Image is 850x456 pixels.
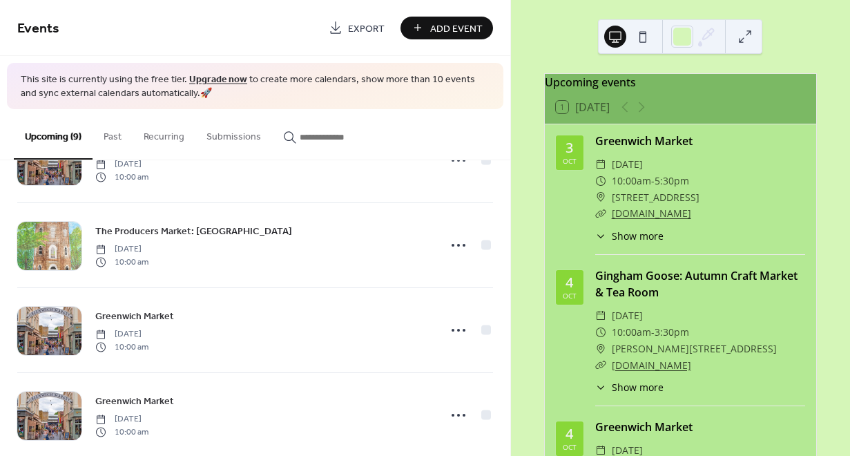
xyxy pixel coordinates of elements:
[93,109,133,158] button: Past
[195,109,272,158] button: Submissions
[612,189,699,206] span: [STREET_ADDRESS]
[612,341,777,357] span: [PERSON_NAME][STREET_ADDRESS]
[14,109,93,160] button: Upcoming (9)
[95,308,174,324] a: Greenwich Market
[566,427,573,441] div: 4
[566,276,573,289] div: 4
[95,243,148,256] span: [DATE]
[595,205,606,222] div: ​
[95,413,148,426] span: [DATE]
[595,156,606,173] div: ​
[95,328,148,341] span: [DATE]
[651,324,655,341] span: -
[595,357,606,374] div: ​
[612,380,664,395] span: Show more
[595,380,664,395] button: ​Show more
[595,324,606,341] div: ​
[595,189,606,206] div: ​
[655,324,689,341] span: 3:30pm
[595,341,606,357] div: ​
[595,133,693,149] a: Greenwich Market
[612,207,691,220] a: [DOMAIN_NAME]
[95,256,148,268] span: 10:00 am
[95,426,148,438] span: 10:00 am
[133,109,195,158] button: Recurring
[612,229,664,243] span: Show more
[595,268,798,300] a: Gingham Goose: Autumn Craft Market & Tea Room
[612,156,643,173] span: [DATE]
[95,223,292,239] a: The Producers Market: [GEOGRAPHIC_DATA]
[612,359,691,372] a: [DOMAIN_NAME]
[400,17,493,39] button: Add Event
[651,173,655,189] span: -
[95,310,174,324] span: Greenwich Market
[563,158,577,164] div: Oct
[95,158,148,171] span: [DATE]
[595,380,606,395] div: ​
[612,324,651,341] span: 10:00am
[95,341,148,353] span: 10:00 am
[545,74,816,91] div: Upcoming events
[95,395,174,409] span: Greenwich Market
[189,70,247,89] a: Upgrade now
[21,73,490,100] span: This site is currently using the free tier. to create more calendars, show more than 10 events an...
[595,229,606,243] div: ​
[348,21,385,36] span: Export
[318,17,395,39] a: Export
[17,15,59,42] span: Events
[595,419,693,435] a: Greenwich Market
[595,229,664,243] button: ​Show more
[95,393,174,409] a: Greenwich Market
[595,307,606,324] div: ​
[612,173,651,189] span: 10:00am
[655,173,689,189] span: 5:30pm
[563,444,577,450] div: Oct
[95,225,292,239] span: The Producers Market: [GEOGRAPHIC_DATA]
[430,21,483,36] span: Add Event
[95,171,148,183] span: 10:00 am
[595,173,606,189] div: ​
[566,141,573,155] div: 3
[563,292,577,299] div: Oct
[612,307,643,324] span: [DATE]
